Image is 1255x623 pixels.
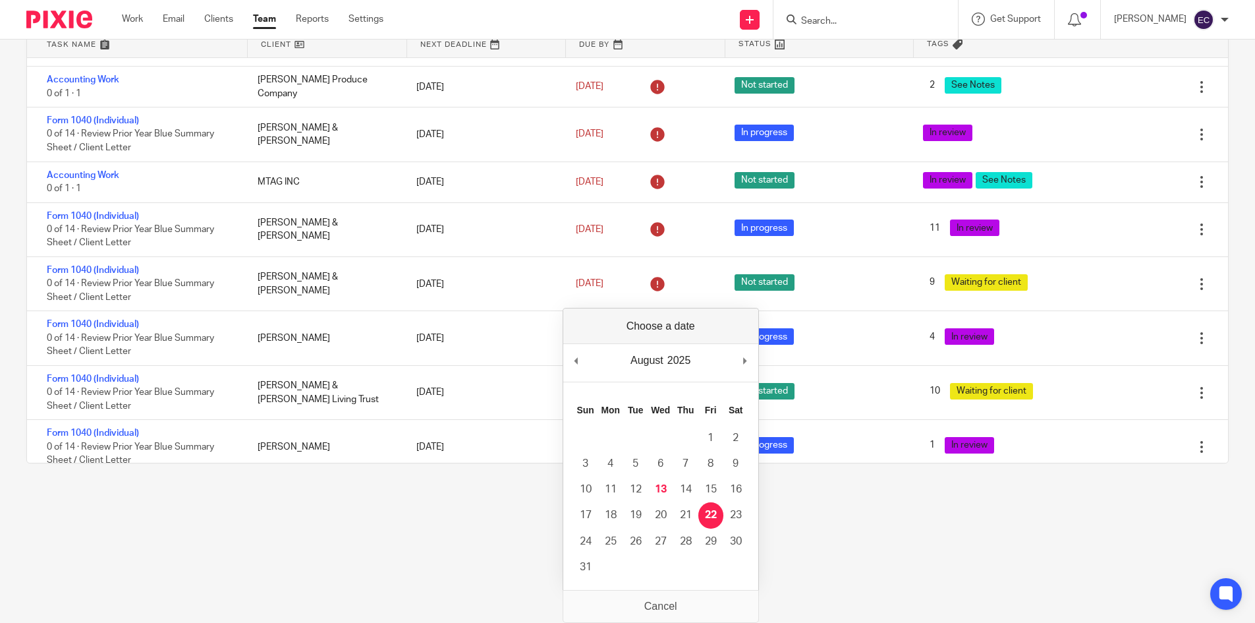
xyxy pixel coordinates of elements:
button: Previous Month [570,351,583,371]
span: In review [923,172,972,189]
span: 0 of 14 · Review Prior Year Blue Summary Sheet / Client Letter [47,130,214,153]
button: 28 [673,529,698,554]
button: 5 [623,451,648,477]
span: In progress [735,125,794,141]
button: 4 [598,451,623,477]
span: In review [945,328,994,345]
span: [DATE] [576,225,603,234]
button: 25 [598,529,623,554]
button: 19 [623,502,648,528]
span: 0 of 14 · Review Prior Year Blue Summary Sheet / Client Letter [47,280,214,303]
div: August [628,351,665,371]
abbr: Tuesday [628,405,644,415]
span: Not started [735,77,795,94]
span: Waiting for client [945,274,1028,291]
abbr: Thursday [677,405,694,415]
button: 24 [573,529,598,554]
div: [PERSON_NAME] [244,434,404,460]
a: Accounting Work [47,171,119,180]
abbr: Monday [601,405,619,415]
span: See Notes [976,172,1032,189]
button: 26 [623,529,648,554]
a: Form 1040 (Individual) [47,212,139,221]
button: 27 [648,529,673,554]
button: 6 [648,451,673,477]
span: Not started [735,172,795,189]
button: 13 [648,477,673,502]
button: 8 [698,451,723,477]
a: Form 1040 (Individual) [47,320,139,329]
span: 1 [923,437,941,454]
input: Search [800,16,918,28]
button: 14 [673,477,698,502]
a: Settings [349,13,383,26]
div: [PERSON_NAME] Produce Company [244,67,404,107]
abbr: Friday [705,405,717,415]
span: 11 [923,220,947,236]
span: [DATE] [576,130,603,139]
span: 9 [923,274,941,291]
div: [PERSON_NAME] & [PERSON_NAME] [244,115,404,155]
button: 9 [723,451,748,477]
span: In progress [735,437,794,454]
span: In review [945,437,994,454]
button: 21 [673,502,698,528]
button: 20 [648,502,673,528]
button: 16 [723,477,748,502]
div: [PERSON_NAME] & [PERSON_NAME] [244,264,404,304]
span: 0 of 14 · Review Prior Year Blue Summary Sheet / Client Letter [47,334,214,357]
span: 2 [923,77,941,94]
span: Get Support [990,15,1041,24]
a: Email [163,13,184,26]
a: Work [122,13,143,26]
span: Not started [735,383,795,400]
a: Form 1040 (Individual) [47,266,139,275]
div: [DATE] [403,434,563,460]
button: 15 [698,477,723,502]
div: [PERSON_NAME] & [PERSON_NAME] [244,210,404,250]
span: In progress [735,220,794,236]
span: [DATE] [576,82,603,92]
span: 0 of 1 · 1 [47,89,81,98]
div: [DATE] [403,216,563,243]
abbr: Wednesday [651,405,670,415]
span: In progress [735,328,794,345]
button: 12 [623,477,648,502]
button: 17 [573,502,598,528]
button: 11 [598,477,623,502]
button: 2 [723,425,748,451]
div: [PERSON_NAME] [244,325,404,351]
abbr: Saturday [729,405,743,415]
a: Clients [204,13,233,26]
button: 3 [573,451,598,477]
img: Pixie [26,11,92,28]
span: In review [950,220,999,236]
a: Accounting Work [47,75,119,84]
img: svg%3E [1193,9,1214,30]
div: MTAG INC [244,169,404,195]
p: [PERSON_NAME] [1114,13,1186,26]
div: [DATE] [403,169,563,195]
span: [DATE] [576,177,603,187]
button: 31 [573,554,598,580]
span: In review [923,125,972,141]
a: Reports [296,13,329,26]
span: 0 of 14 · Review Prior Year Blue Summary Sheet / Client Letter [47,225,214,248]
span: 0 of 14 · Review Prior Year Blue Summary Sheet / Client Letter [47,442,214,465]
span: 4 [923,328,941,345]
button: Next Month [739,351,752,371]
button: 10 [573,477,598,502]
span: 0 of 1 · 1 [47,184,81,193]
a: Team [253,13,276,26]
div: 2025 [665,351,693,371]
span: Waiting for client [950,383,1033,400]
button: 7 [673,451,698,477]
span: [DATE] [576,280,603,289]
button: 30 [723,529,748,554]
a: Form 1040 (Individual) [47,429,139,438]
div: [DATE] [403,74,563,100]
span: See Notes [945,77,1001,94]
a: Form 1040 (Individual) [47,374,139,384]
button: 22 [698,502,723,528]
div: [PERSON_NAME] & [PERSON_NAME] Living Trust [244,372,404,413]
